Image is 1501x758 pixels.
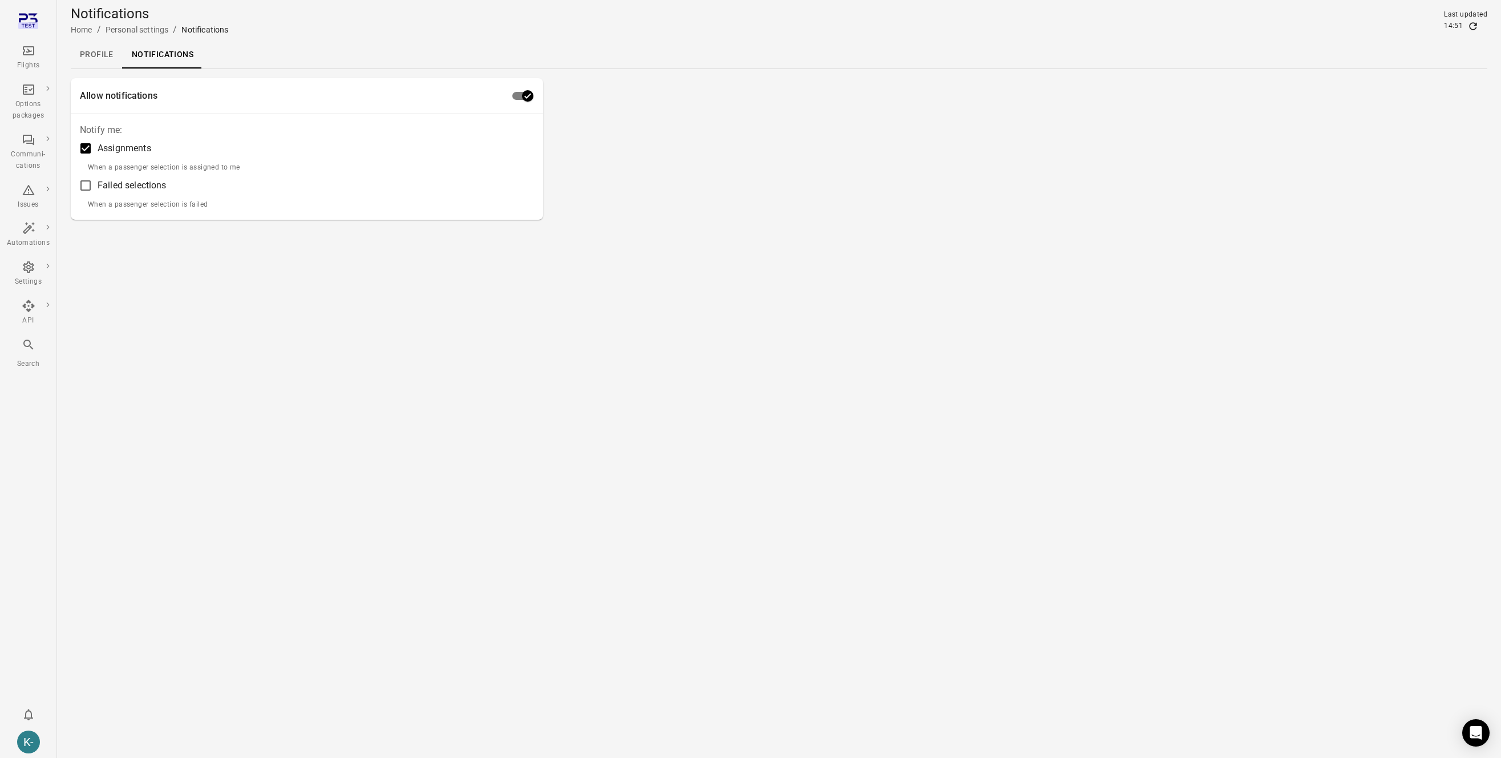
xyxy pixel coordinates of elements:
[7,358,50,370] div: Search
[1444,21,1463,32] div: 14:51
[80,123,123,136] legend: Notify me:
[2,296,54,330] a: API
[71,5,228,23] h1: Notifications
[2,180,54,214] a: Issues
[98,179,167,192] span: Failed selections
[2,79,54,125] a: Options packages
[2,130,54,175] a: Communi-cations
[7,237,50,249] div: Automations
[106,25,169,34] a: Personal settings
[1444,9,1487,21] div: Last updated
[71,41,123,68] a: Profile
[181,24,228,35] div: Notifications
[7,60,50,71] div: Flights
[7,99,50,122] div: Options packages
[1462,719,1490,747] div: Open Intercom Messenger
[123,41,203,68] a: Notifications
[7,276,50,288] div: Settings
[17,731,40,753] div: K-
[13,726,44,758] button: Kristinn - avilabs
[80,89,505,103] h2: Allow notifications
[7,149,50,172] div: Communi-cations
[2,41,54,75] a: Flights
[2,257,54,291] a: Settings
[71,25,92,34] a: Home
[88,199,240,211] p: When a passenger selection is failed
[71,41,1487,68] div: Local navigation
[98,142,151,155] span: Assignments
[2,334,54,373] button: Search
[1467,21,1479,32] button: Refresh data
[71,23,228,37] nav: Breadcrumbs
[88,162,240,174] p: When a passenger selection is assigned to me
[2,218,54,252] a: Automations
[97,23,101,37] li: /
[7,315,50,326] div: API
[7,199,50,211] div: Issues
[173,23,177,37] li: /
[17,703,40,726] button: Notifications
